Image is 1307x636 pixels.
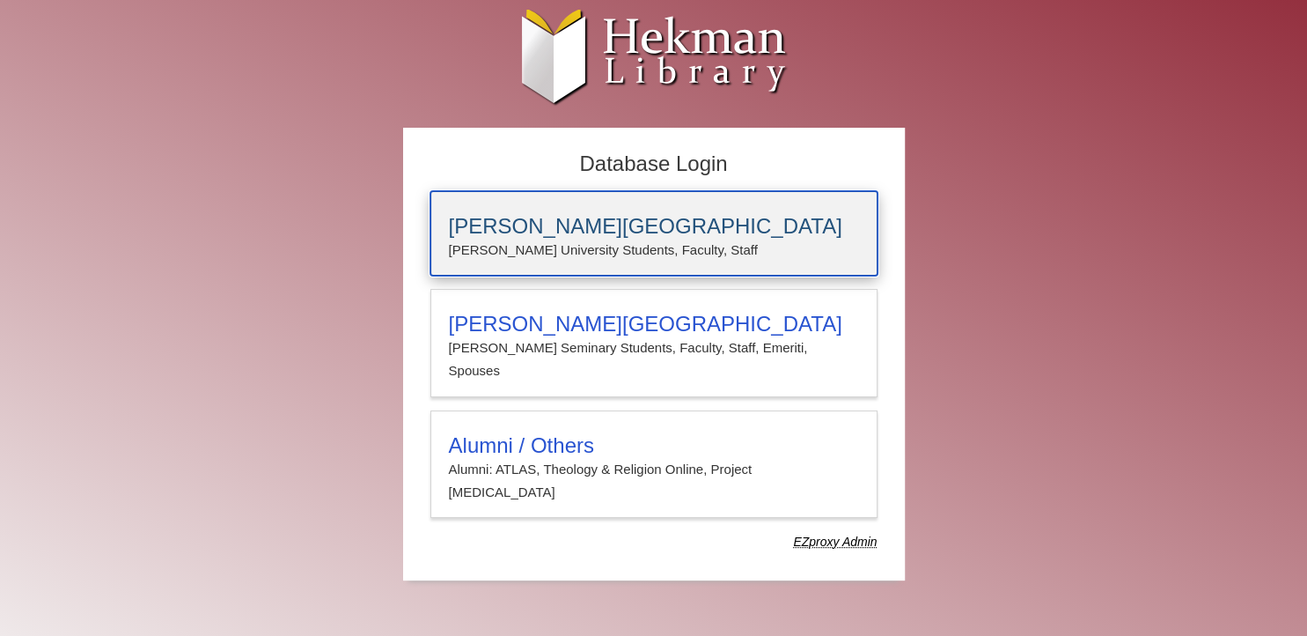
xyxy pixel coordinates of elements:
h3: [PERSON_NAME][GEOGRAPHIC_DATA] [449,312,859,336]
summary: Alumni / OthersAlumni: ATLAS, Theology & Religion Online, Project [MEDICAL_DATA] [449,433,859,505]
h3: [PERSON_NAME][GEOGRAPHIC_DATA] [449,214,859,239]
dfn: Use Alumni login [793,535,877,549]
a: [PERSON_NAME][GEOGRAPHIC_DATA][PERSON_NAME] Seminary Students, Faculty, Staff, Emeriti, Spouses [430,289,877,397]
p: Alumni: ATLAS, Theology & Religion Online, Project [MEDICAL_DATA] [449,458,859,505]
a: [PERSON_NAME][GEOGRAPHIC_DATA][PERSON_NAME] University Students, Faculty, Staff [430,191,877,276]
p: [PERSON_NAME] University Students, Faculty, Staff [449,239,859,262]
h2: Database Login [422,146,886,182]
p: [PERSON_NAME] Seminary Students, Faculty, Staff, Emeriti, Spouses [449,336,859,383]
h3: Alumni / Others [449,433,859,458]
